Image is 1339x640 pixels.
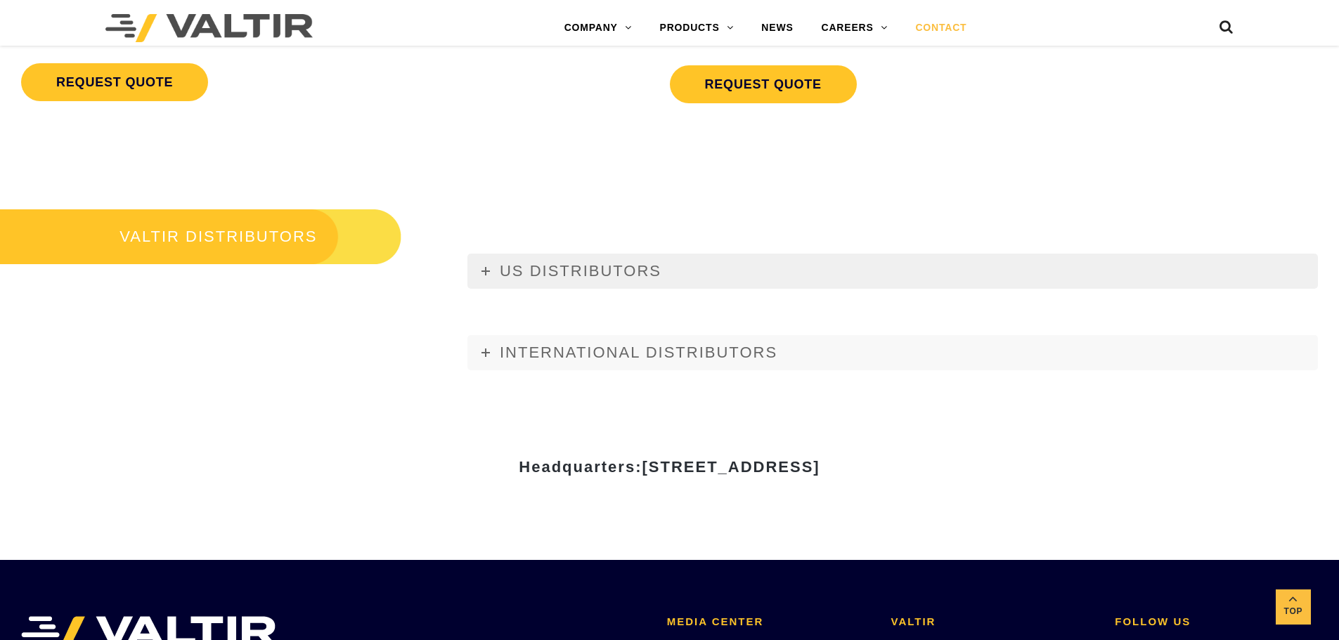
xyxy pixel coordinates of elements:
strong: Headquarters: [519,458,820,476]
a: NEWS [747,14,807,42]
a: Top [1276,589,1311,625]
a: REQUEST QUOTE [670,65,857,103]
h2: VALTIR [891,616,1094,628]
a: CAREERS [808,14,902,42]
img: Valtir [105,14,313,42]
a: COMPANY [550,14,646,42]
span: INTERNATIONAL DISTRIBUTORS [500,344,777,361]
a: REQUEST QUOTE [21,63,208,101]
h2: FOLLOW US [1115,616,1318,628]
a: INTERNATIONAL DISTRIBUTORS [467,335,1318,370]
span: Top [1276,603,1311,620]
h2: MEDIA CENTER [667,616,870,628]
a: PRODUCTS [646,14,748,42]
a: US DISTRIBUTORS [467,254,1318,289]
a: CONTACT [901,14,981,42]
span: [STREET_ADDRESS] [642,458,820,476]
span: US DISTRIBUTORS [500,262,661,280]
